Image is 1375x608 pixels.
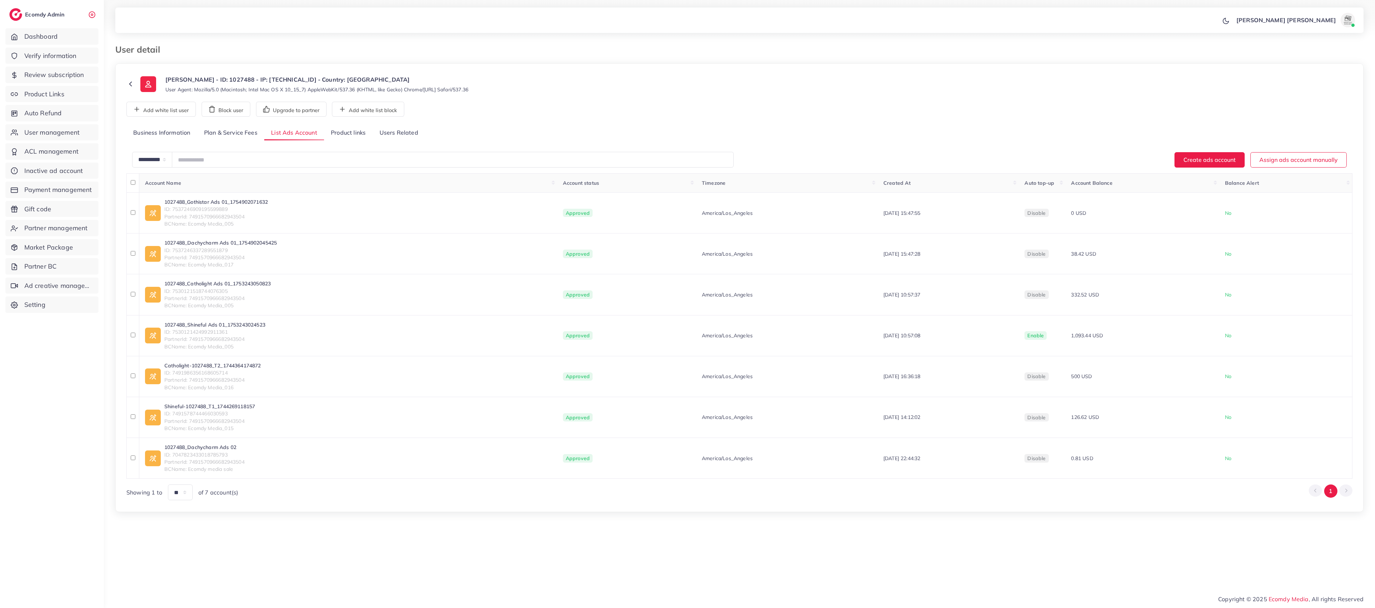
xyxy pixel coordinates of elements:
[126,125,197,141] a: Business Information
[5,28,98,45] a: Dashboard
[140,76,156,92] img: ic-user-info.36bf1079.svg
[164,451,245,458] span: ID: 7047823433018785793
[563,209,593,217] span: Approved
[1174,152,1245,168] button: Create ads account
[24,243,73,252] span: Market Package
[1027,291,1046,298] span: disable
[1071,373,1092,380] span: 500 USD
[164,425,255,432] span: BCName: Ecomdy Media_015
[883,414,920,420] span: [DATE] 14:12:02
[324,125,372,141] a: Product links
[702,180,725,186] span: Timezone
[164,418,255,425] span: PartnerId: 7491570966682943504
[1071,414,1099,420] span: 126.62 USD
[24,51,77,61] span: Verify information
[9,8,66,21] a: logoEcomdy Admin
[1027,332,1044,339] span: enable
[164,295,271,302] span: PartnerId: 7491570966682943504
[145,450,161,466] img: ic-ad-info.7fc67b75.svg
[1027,414,1046,421] span: disable
[1225,210,1231,216] span: No
[164,384,261,391] span: BCName: Ecomdy Media_016
[563,290,593,299] span: Approved
[563,413,593,422] span: Approved
[24,300,45,309] span: Setting
[164,247,277,254] span: ID: 7537246337289551879
[5,201,98,217] a: Gift code
[1225,180,1259,186] span: Balance Alert
[164,254,277,261] span: PartnerId: 7491570966682943504
[1027,455,1046,462] span: disable
[202,102,250,117] button: Block user
[164,362,261,369] a: Catholight-1027488_T2_1744364174872
[24,281,93,290] span: Ad creative management
[164,444,245,451] a: 1027488_Dachycharm Ads 02
[1225,332,1231,339] span: No
[164,288,271,295] span: ID: 7530121518744076305
[1225,251,1231,257] span: No
[883,210,920,216] span: [DATE] 15:47:55
[5,220,98,236] a: Partner management
[126,488,162,497] span: Showing 1 to
[165,86,468,93] small: User Agent: Mozilla/5.0 (Macintosh; Intel Mac OS X 10_15_7) AppleWebKit/537.36 (KHTML, like Gecko...
[883,251,920,257] span: [DATE] 15:47:28
[1027,210,1046,216] span: disable
[164,458,245,465] span: PartnerId: 7491570966682943504
[702,414,753,421] span: America/Los_Angeles
[24,128,79,137] span: User management
[702,373,753,380] span: America/Los_Angeles
[5,86,98,102] a: Product Links
[1027,373,1046,380] span: disable
[5,278,98,294] a: Ad creative management
[702,250,753,257] span: America/Los_Angeles
[164,376,261,383] span: PartnerId: 7491570966682943504
[197,125,264,141] a: Plan & Service Fees
[24,90,64,99] span: Product Links
[24,223,88,233] span: Partner management
[1071,180,1112,186] span: Account Balance
[145,287,161,303] img: ic-ad-info.7fc67b75.svg
[164,321,265,328] a: 1027488_Shineful Ads 01_1753243024523
[1027,251,1046,257] span: disable
[1269,595,1309,603] a: Ecomdy Media
[5,48,98,64] a: Verify information
[145,246,161,262] img: ic-ad-info.7fc67b75.svg
[164,328,265,336] span: ID: 7530121424992911361
[1225,455,1231,462] span: No
[165,75,468,84] p: [PERSON_NAME] - ID: 1027488 - IP: [TECHNICAL_ID] - Country: [GEOGRAPHIC_DATA]
[1324,484,1337,498] button: Go to page 1
[164,410,255,417] span: ID: 7491578744466030593
[164,206,268,213] span: ID: 7537246909195599889
[164,369,261,376] span: ID: 7491986356168605714
[24,185,92,194] span: Payment management
[24,32,58,41] span: Dashboard
[1236,16,1336,24] p: [PERSON_NAME] [PERSON_NAME]
[164,213,268,220] span: PartnerId: 7491570966682943504
[883,180,911,186] span: Created At
[164,280,271,287] a: 1027488_Catholight Ads 01_1753243050823
[372,125,425,141] a: Users Related
[25,11,66,18] h2: Ecomdy Admin
[9,8,22,21] img: logo
[164,336,265,343] span: PartnerId: 7491570966682943504
[1225,414,1231,420] span: No
[563,372,593,381] span: Approved
[5,67,98,83] a: Review subscription
[198,488,238,497] span: of 7 account(s)
[24,147,78,156] span: ACL management
[563,331,593,340] span: Approved
[164,239,277,246] a: 1027488_Dachycharm Ads 01_1754902045425
[115,44,166,55] h3: User detail
[1218,595,1364,603] span: Copyright © 2025
[164,198,268,206] a: 1027488_Gothistar Ads 01_1754902071632
[1225,291,1231,298] span: No
[1071,251,1096,257] span: 38.42 USD
[1071,332,1103,339] span: 1,093.44 USD
[5,124,98,141] a: User management
[145,180,181,186] span: Account Name
[1250,152,1347,168] button: Assign ads account manually
[164,403,255,410] a: Shineful-1027488_T1_1744269118157
[702,455,753,462] span: America/Los_Angeles
[24,108,62,118] span: Auto Refund
[164,261,277,268] span: BCName: Ecomdy Media_017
